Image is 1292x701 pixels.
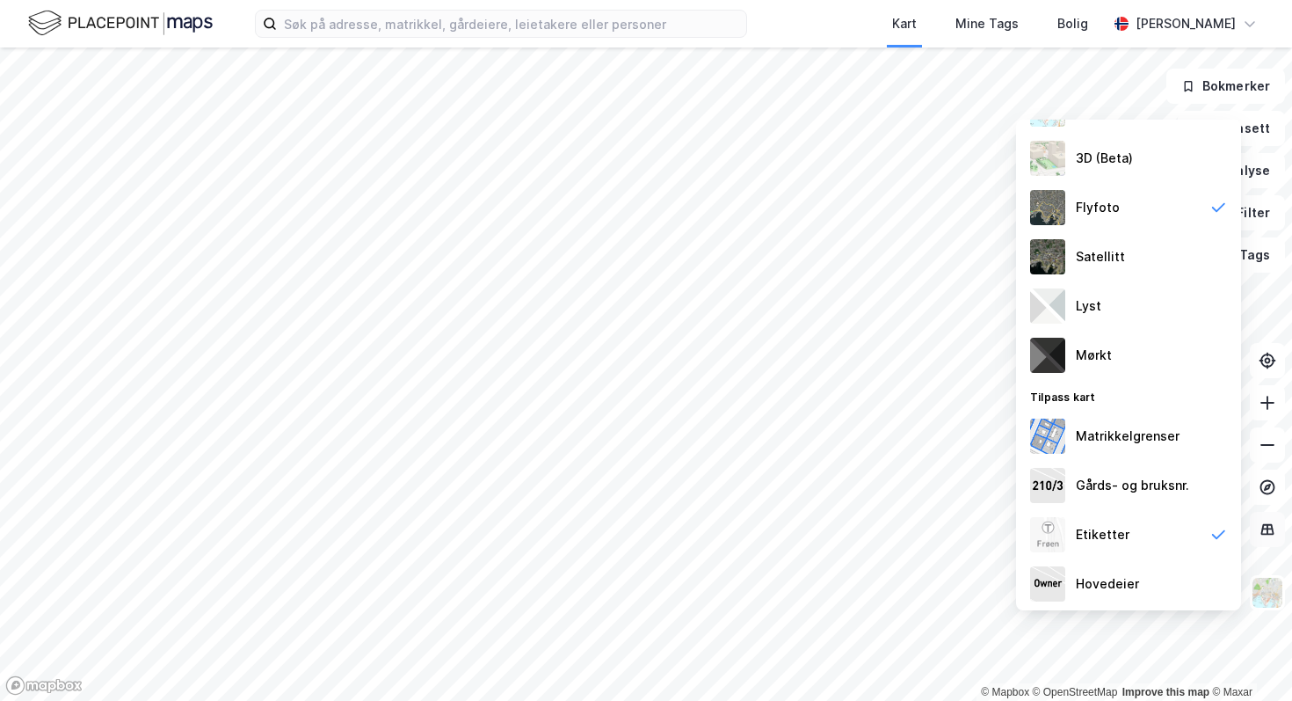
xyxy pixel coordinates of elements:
div: Matrikkelgrenser [1076,426,1179,447]
img: Z [1030,190,1065,225]
div: Gårds- og bruksnr. [1076,475,1189,496]
div: Etiketter [1076,524,1129,545]
div: 3D (Beta) [1076,148,1133,169]
img: Z [1251,576,1284,610]
img: logo.f888ab2527a4732fd821a326f86c7f29.svg [28,8,213,39]
button: Filter [1201,195,1285,230]
a: Mapbox [981,686,1029,698]
div: Lyst [1076,296,1101,317]
img: Z [1030,141,1065,176]
div: Mørkt [1076,345,1112,366]
img: cadastreBorders.cfe08de4b5ddd52a10de.jpeg [1030,419,1065,454]
a: Mapbox homepage [5,675,83,696]
div: Kart [892,13,917,34]
button: Tags [1203,237,1285,273]
div: Satellitt [1076,246,1125,267]
img: nCdM7BzjoCAAAAAElFTkSuQmCC [1030,338,1065,373]
div: Hovedeier [1076,573,1139,595]
button: Datasett [1178,111,1285,146]
img: majorOwner.b5e170eddb5c04bfeeff.jpeg [1030,566,1065,602]
input: Søk på adresse, matrikkel, gårdeiere, leietakere eller personer [277,11,746,37]
div: [PERSON_NAME] [1136,13,1236,34]
img: cadastreKeys.547ab17ec502f5a4ef2b.jpeg [1030,468,1065,503]
div: Flyfoto [1076,197,1120,218]
a: OpenStreetMap [1033,686,1118,698]
div: Tilpass kart [1016,380,1241,412]
div: Bolig [1057,13,1088,34]
img: luj3wr1y2y3+OchiMxRmMxRlscgabnMEmZ7DJGWxyBpucwSZnsMkZbHIGm5zBJmewyRlscgabnMEmZ7DJGWxyBpucwSZnsMkZ... [1030,288,1065,324]
button: Bokmerker [1166,69,1285,104]
img: Z [1030,517,1065,552]
img: 9k= [1030,239,1065,274]
a: Improve this map [1122,686,1209,698]
iframe: Chat Widget [1204,617,1292,701]
div: Mine Tags [955,13,1019,34]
